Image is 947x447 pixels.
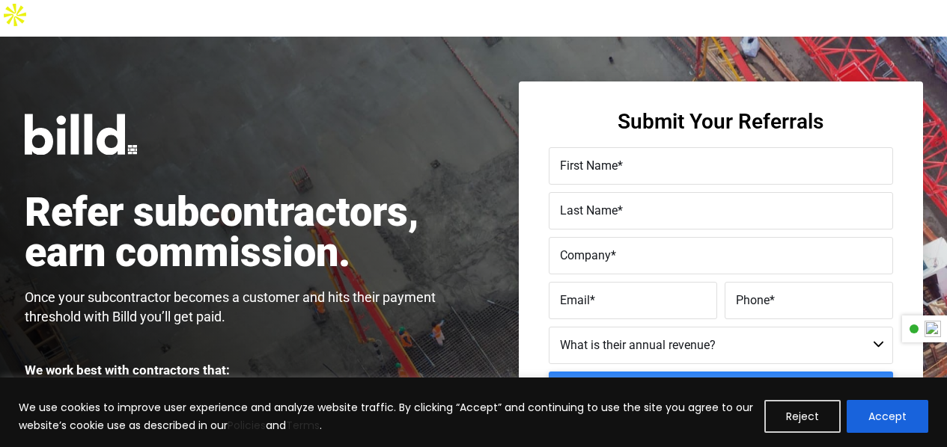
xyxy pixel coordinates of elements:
span: Phone [736,292,770,306]
p: We use cookies to improve user experience and analyze website traffic. By clicking “Accept” and c... [19,398,753,434]
h3: Submit Your Referrals [618,111,823,132]
span: First Name [560,158,618,172]
input: Submit [549,372,893,416]
p: We work best with contractors that: [25,364,230,377]
span: Email [560,292,590,306]
a: Terms [286,418,320,433]
h1: Refer subcontractors, earn commission. [25,192,474,273]
span: Company [560,247,611,262]
a: Policies [228,418,266,433]
button: Reject [764,400,841,433]
span: Last Name [560,203,618,217]
p: Once your subcontractor becomes a customer and hits their payment threshold with Billd you’ll get... [25,288,474,327]
button: Accept [847,400,928,433]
